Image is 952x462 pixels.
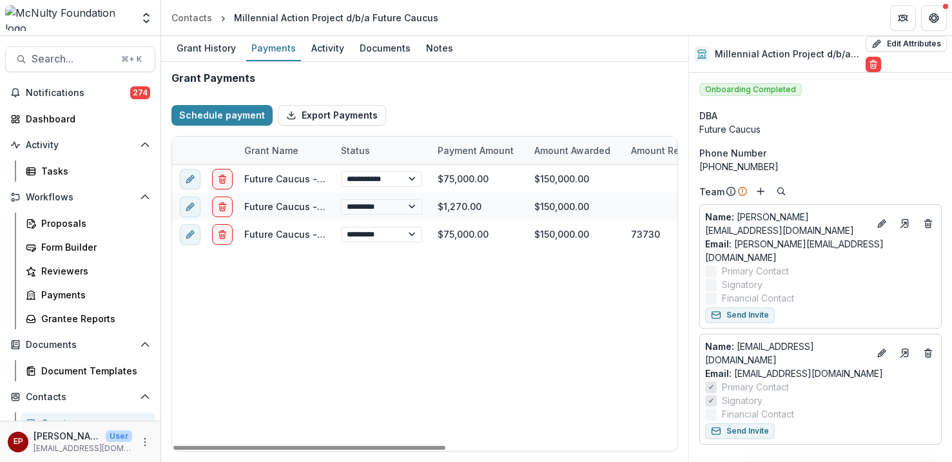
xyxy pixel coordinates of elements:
div: Amount Received [623,137,720,164]
a: Tasks [21,160,155,182]
nav: breadcrumb [166,8,443,27]
div: Form Builder [41,240,145,254]
div: Grant Name [237,137,333,164]
button: edit [180,224,200,245]
button: Edit [874,345,889,361]
div: Document Templates [41,364,145,378]
p: [EMAIL_ADDRESS][DOMAIN_NAME] [705,340,869,367]
a: Future Caucus - 2025 [PERSON_NAME] Prize Application [244,229,497,240]
div: $150,000.00 [534,227,589,241]
a: Activity [306,36,349,61]
p: User [106,430,132,442]
div: Status [333,137,430,164]
a: Future Caucus - 2025 [PERSON_NAME] Prize Application [244,201,497,212]
div: Dashboard [26,112,145,126]
div: $1,270.00 [430,193,527,220]
div: [PHONE_NUMBER] [699,160,942,173]
div: Millennial Action Project d/b/a Future Caucus [234,11,438,24]
a: Payments [246,36,301,61]
a: Contacts [166,8,217,27]
span: DBA [699,109,717,122]
div: Payments [41,288,145,302]
a: Reviewers [21,260,155,282]
span: Name : [705,211,734,222]
div: 73730 [631,227,660,241]
p: Team [699,185,724,198]
div: Amount Awarded [527,137,623,164]
div: Grant History [171,39,241,57]
div: Proposals [41,217,145,230]
button: Edit Attributes [866,36,947,52]
div: esther park [14,438,23,446]
button: Add [753,184,768,199]
div: $150,000.00 [534,172,589,186]
button: edit [180,169,200,189]
span: Primary Contact [722,264,789,278]
button: Open Workflows [5,187,155,207]
div: Status [333,144,378,157]
div: Activity [306,39,349,57]
a: Documents [355,36,416,61]
span: Email: [705,238,732,249]
button: Notifications274 [5,82,155,103]
div: Payment Amount [430,137,527,164]
button: Partners [890,5,916,31]
p: [PERSON_NAME][EMAIL_ADDRESS][DOMAIN_NAME] [705,210,869,237]
div: $75,000.00 [430,165,527,193]
span: Notifications [26,88,130,99]
span: Financial Contact [722,407,794,421]
button: Send Invite [705,307,775,323]
div: $150,000.00 [534,200,589,213]
button: Open Contacts [5,387,155,407]
button: Open entity switcher [137,5,155,31]
div: Payment Amount [430,144,521,157]
span: Phone Number [699,146,766,160]
span: Signatory [722,394,763,407]
a: Email: [EMAIL_ADDRESS][DOMAIN_NAME] [705,367,883,380]
h2: Grant Payments [171,72,255,84]
span: Signatory [722,278,763,291]
div: Amount Received [623,144,717,157]
div: Payments [246,39,301,57]
span: Primary Contact [722,380,789,394]
img: McNulty Foundation logo [5,5,132,31]
a: Proposals [21,213,155,234]
span: Financial Contact [722,291,794,305]
span: Search... [32,53,113,65]
button: delete [212,224,233,245]
a: Name: [PERSON_NAME][EMAIL_ADDRESS][DOMAIN_NAME] [705,210,869,237]
div: Notes [421,39,458,57]
a: Grantees [21,412,155,434]
div: Contacts [171,11,212,24]
span: Onboarding Completed [699,83,802,96]
button: edit [180,197,200,217]
div: Grantees [41,416,145,430]
button: More [137,434,153,450]
button: Search... [5,46,155,72]
a: Payments [21,284,155,305]
a: Grant History [171,36,241,61]
span: Activity [26,140,135,151]
button: Open Documents [5,334,155,355]
div: Reviewers [41,264,145,278]
span: Contacts [26,392,135,403]
div: Future Caucus [699,122,942,136]
button: Schedule payment [171,105,273,126]
button: Deletes [920,345,936,361]
a: Form Builder [21,236,155,258]
div: Grantee Reports [41,312,145,325]
a: Go to contact [895,343,915,363]
button: Export Payments [278,105,386,126]
button: Delete [866,57,881,72]
button: Open Activity [5,135,155,155]
p: [PERSON_NAME] [34,429,101,443]
a: Email: [PERSON_NAME][EMAIL_ADDRESS][DOMAIN_NAME] [705,237,936,264]
button: delete [212,169,233,189]
div: Tasks [41,164,145,178]
p: [EMAIL_ADDRESS][DOMAIN_NAME] [34,443,132,454]
div: Grant Name [237,144,306,157]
